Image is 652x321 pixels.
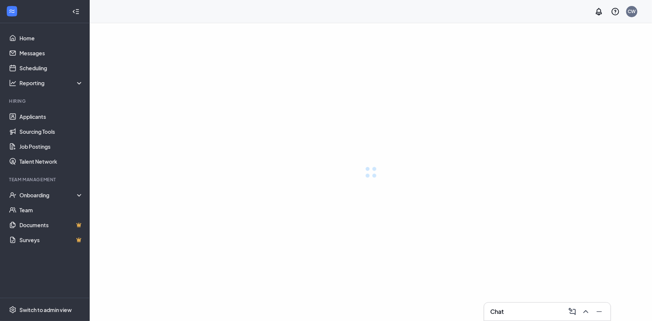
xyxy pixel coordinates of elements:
[8,7,16,15] svg: WorkstreamLogo
[490,308,504,316] h3: Chat
[9,176,82,183] div: Team Management
[595,307,604,316] svg: Minimize
[566,306,578,318] button: ComposeMessage
[19,61,83,75] a: Scheduling
[19,109,83,124] a: Applicants
[628,8,636,15] div: CW
[9,98,82,104] div: Hiring
[19,217,83,232] a: DocumentsCrown
[19,232,83,247] a: SurveysCrown
[568,307,577,316] svg: ComposeMessage
[9,191,16,199] svg: UserCheck
[19,191,84,199] div: Onboarding
[579,306,591,318] button: ChevronUp
[19,154,83,169] a: Talent Network
[9,306,16,314] svg: Settings
[594,7,603,16] svg: Notifications
[19,203,83,217] a: Team
[19,306,72,314] div: Switch to admin view
[19,124,83,139] a: Sourcing Tools
[19,46,83,61] a: Messages
[581,307,590,316] svg: ChevronUp
[19,79,84,87] div: Reporting
[611,7,620,16] svg: QuestionInfo
[593,306,605,318] button: Minimize
[19,139,83,154] a: Job Postings
[72,8,80,15] svg: Collapse
[19,31,83,46] a: Home
[9,79,16,87] svg: Analysis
